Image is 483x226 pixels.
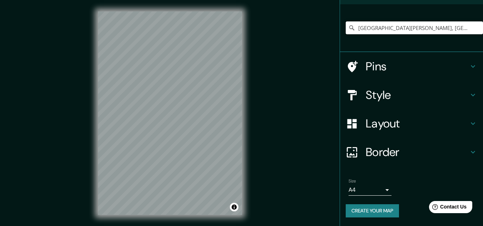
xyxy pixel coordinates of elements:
[340,52,483,81] div: Pins
[366,88,469,102] h4: Style
[349,184,391,196] div: A4
[346,21,483,34] input: Pick your city or area
[340,81,483,109] div: Style
[366,116,469,131] h4: Layout
[340,109,483,138] div: Layout
[366,59,469,74] h4: Pins
[366,145,469,159] h4: Border
[340,138,483,166] div: Border
[349,178,356,184] label: Size
[98,11,242,215] canvas: Map
[346,204,399,217] button: Create your map
[419,198,475,218] iframe: Help widget launcher
[230,203,238,211] button: Toggle attribution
